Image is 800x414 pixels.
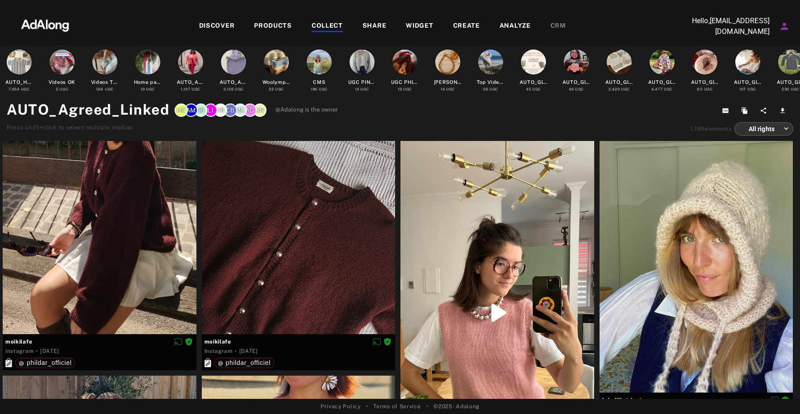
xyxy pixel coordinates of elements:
[550,21,566,32] div: CRM
[434,79,462,86] div: [PERSON_NAME]
[185,338,193,344] span: Rights agreed
[602,396,791,404] span: brindilletricote
[19,360,71,366] div: phildar_officiel
[569,87,574,91] span: 46
[269,87,284,92] div: UGC
[177,79,205,86] div: AUTO_Agreed_Linked
[184,103,198,117] div: Amerza
[5,358,12,367] svg: Exact products linked
[680,16,770,37] p: Hello, [EMAIL_ADDRESS][DOMAIN_NAME]
[391,79,419,86] div: UGC PHILDAR
[569,87,584,92] div: UGC
[311,87,317,91] span: 196
[562,79,591,86] div: AUTO_Global_Tufting
[453,21,480,32] div: CREATE
[312,21,343,32] div: COLLECT
[96,87,104,91] span: 188
[737,104,756,117] button: Duplicate collection
[373,402,421,410] a: Terms of Service
[483,87,498,92] div: UGC
[218,360,271,366] div: phildar_officiel
[690,125,705,132] span: 1,199
[370,337,383,346] button: Disable diffusion on this media
[651,87,663,91] span: 4,477
[141,87,145,91] span: 19
[648,79,676,86] div: AUTO_Global_Crochet
[734,79,762,86] div: AUTO_Global_Angora
[275,105,338,114] span: @Adalong is the owner
[214,103,227,117] div: Vbuysse
[199,21,235,32] div: DISCOVER
[5,347,33,355] div: Instagram
[526,87,541,92] div: UGC
[651,87,673,92] div: UGC
[8,87,29,92] div: UGC
[6,11,84,38] img: 63233d7d88ed69de3c212112c67096b6.png
[5,79,33,86] div: AUTO_HW_TOPKEYWORDS
[96,87,114,92] div: UGC
[313,79,325,86] div: CMS
[782,87,789,91] span: 230
[398,87,412,92] div: UGC
[91,79,119,86] div: Videos TikTok
[520,79,548,86] div: AUTO_Global_Macrame
[226,359,271,366] span: phildar_officiel
[755,371,800,414] div: Widget de chat
[441,87,455,92] div: UGC
[717,104,737,117] button: Copy collection ID
[262,79,291,86] div: Woolympiques
[239,348,258,354] time: 2025-09-08T16:19:00.000Z
[755,104,775,117] button: Share
[782,87,800,92] div: UGC
[175,103,188,117] div: Hcisse
[355,87,369,92] div: UGC
[608,87,620,91] span: 2,429
[348,79,376,86] div: UGC PINGOUIN
[406,21,433,32] div: WIDGET
[223,87,234,91] span: 3,126
[204,358,211,367] svg: Exact products linked
[233,103,247,117] div: Mchabrol
[697,87,712,92] div: UGC
[204,338,393,346] span: moikilafe
[204,347,233,355] div: Instagram
[224,103,237,117] div: Cbosschaert
[321,402,361,410] a: Privacy Policy
[739,87,746,91] span: 107
[254,21,292,32] div: PRODUCTS
[366,402,368,410] span: •
[40,348,59,354] time: 2025-09-08T16:19:00.000Z
[608,87,630,92] div: UGC
[235,348,237,355] span: ·
[181,87,191,91] span: 1,197
[426,402,429,410] span: •
[755,371,800,414] iframe: Chat Widget
[398,87,402,91] span: 19
[383,338,392,344] span: Rights agreed
[697,87,702,91] span: 80
[7,123,338,132] div: Press shift+click to select multiple medias
[134,79,162,86] div: Home page
[7,99,169,120] h1: AUTO_Agreed_Linked
[171,337,185,346] button: Disable diffusion on this media
[36,348,38,355] span: ·
[311,87,328,92] div: UGC
[362,21,387,32] div: SHARE
[49,79,75,86] div: Videos OK
[355,87,359,91] span: 14
[691,79,719,86] div: AUTO_Global_Mouton
[223,87,244,92] div: UGC
[500,21,531,32] div: ANALYZE
[56,87,58,91] span: 5
[8,87,20,91] span: 7,654
[433,402,479,410] span: © 2025 - Adalong
[5,338,194,346] span: moikilafe
[141,87,155,92] div: UGC
[739,87,756,92] div: UGC
[742,117,789,141] div: All rights
[220,79,248,86] div: AUTO_Agreed_NonLinked
[56,87,69,92] div: UGC
[269,87,274,91] span: 22
[777,19,792,34] button: Account settings
[526,87,531,91] span: 45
